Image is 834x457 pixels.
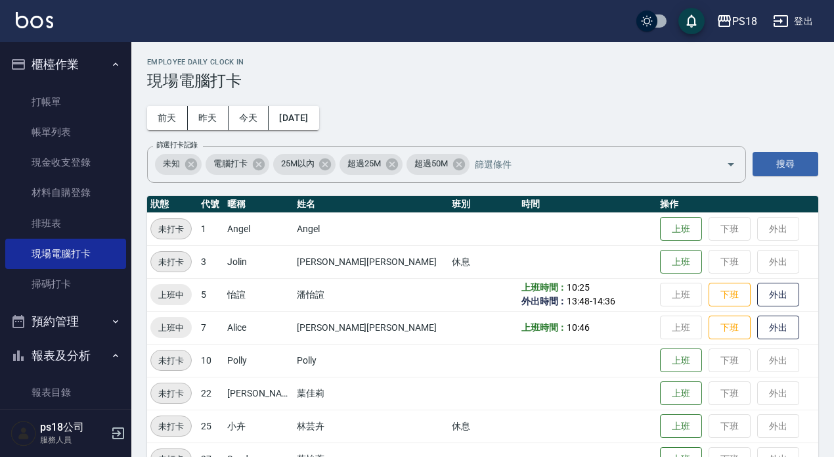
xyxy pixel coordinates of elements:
td: 小卉 [224,410,294,443]
p: 服務人員 [40,434,107,446]
a: 材料自購登錄 [5,178,126,208]
td: 1 [198,212,224,245]
button: 昨天 [188,106,229,130]
button: 上班 [660,414,702,439]
input: 篩選條件 [472,153,703,176]
span: 上班中 [150,321,192,335]
img: Person [11,420,37,446]
button: 櫃檯作業 [5,47,126,82]
button: 登出 [768,9,818,34]
button: 外出 [757,283,799,307]
td: 3 [198,245,224,278]
h5: ps18公司 [40,421,107,434]
div: PS18 [732,13,757,30]
button: 上班 [660,217,702,241]
button: 上班 [660,250,702,274]
td: [PERSON_NAME] [224,377,294,410]
b: 外出時間： [521,296,567,306]
td: 5 [198,278,224,311]
span: 未打卡 [151,255,191,269]
span: 13:48 [567,296,590,306]
b: 上班時間： [521,282,567,293]
button: 下班 [709,316,751,340]
th: 班別 [449,196,518,213]
b: 上班時間： [521,322,567,333]
span: 未知 [155,157,188,170]
a: 報表目錄 [5,377,126,408]
a: 帳單列表 [5,117,126,147]
span: 上班中 [150,288,192,302]
th: 姓名 [294,196,449,213]
td: Polly [224,344,294,377]
td: Angel [224,212,294,245]
td: 10 [198,344,224,377]
h2: Employee Daily Clock In [147,58,818,66]
button: 預約管理 [5,304,126,339]
button: 上班 [660,381,702,406]
th: 操作 [657,196,818,213]
button: 今天 [229,106,269,130]
button: 上班 [660,349,702,373]
td: [PERSON_NAME][PERSON_NAME] [294,245,449,278]
h3: 現場電腦打卡 [147,72,818,90]
span: 超過50M [406,157,456,170]
span: 電腦打卡 [206,157,255,170]
button: Open [720,154,741,175]
td: 林芸卉 [294,410,449,443]
button: [DATE] [269,106,318,130]
a: 現金收支登錄 [5,147,126,178]
button: 外出 [757,316,799,340]
th: 暱稱 [224,196,294,213]
span: 未打卡 [151,354,191,368]
div: 電腦打卡 [206,154,269,175]
td: Polly [294,344,449,377]
span: 超過25M [340,157,389,170]
a: 打帳單 [5,87,126,117]
span: 14:36 [592,296,615,306]
span: 未打卡 [151,420,191,433]
th: 代號 [198,196,224,213]
td: - [518,278,657,311]
span: 25M以內 [273,157,322,170]
td: 休息 [449,245,518,278]
a: 掃碼打卡 [5,269,126,299]
a: 現場電腦打卡 [5,239,126,269]
td: 休息 [449,410,518,443]
a: 排班表 [5,208,126,239]
button: 前天 [147,106,188,130]
button: 下班 [709,283,751,307]
div: 超過50M [406,154,470,175]
td: [PERSON_NAME][PERSON_NAME] [294,311,449,344]
td: 潘怡諠 [294,278,449,311]
div: 未知 [155,154,202,175]
span: 未打卡 [151,222,191,236]
button: 搜尋 [753,152,818,176]
td: 22 [198,377,224,410]
td: 葉佳莉 [294,377,449,410]
button: 報表及分析 [5,339,126,373]
button: save [678,8,705,34]
span: 未打卡 [151,387,191,400]
span: 10:25 [567,282,590,293]
td: 怡諠 [224,278,294,311]
td: 7 [198,311,224,344]
img: Logo [16,12,53,28]
a: 消費分析儀表板 [5,408,126,439]
th: 時間 [518,196,657,213]
td: 25 [198,410,224,443]
div: 25M以內 [273,154,336,175]
span: 10:46 [567,322,590,333]
td: Angel [294,212,449,245]
button: PS18 [711,8,762,35]
td: Jolin [224,245,294,278]
label: 篩選打卡記錄 [156,140,198,150]
td: Alice [224,311,294,344]
div: 超過25M [340,154,403,175]
th: 狀態 [147,196,198,213]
